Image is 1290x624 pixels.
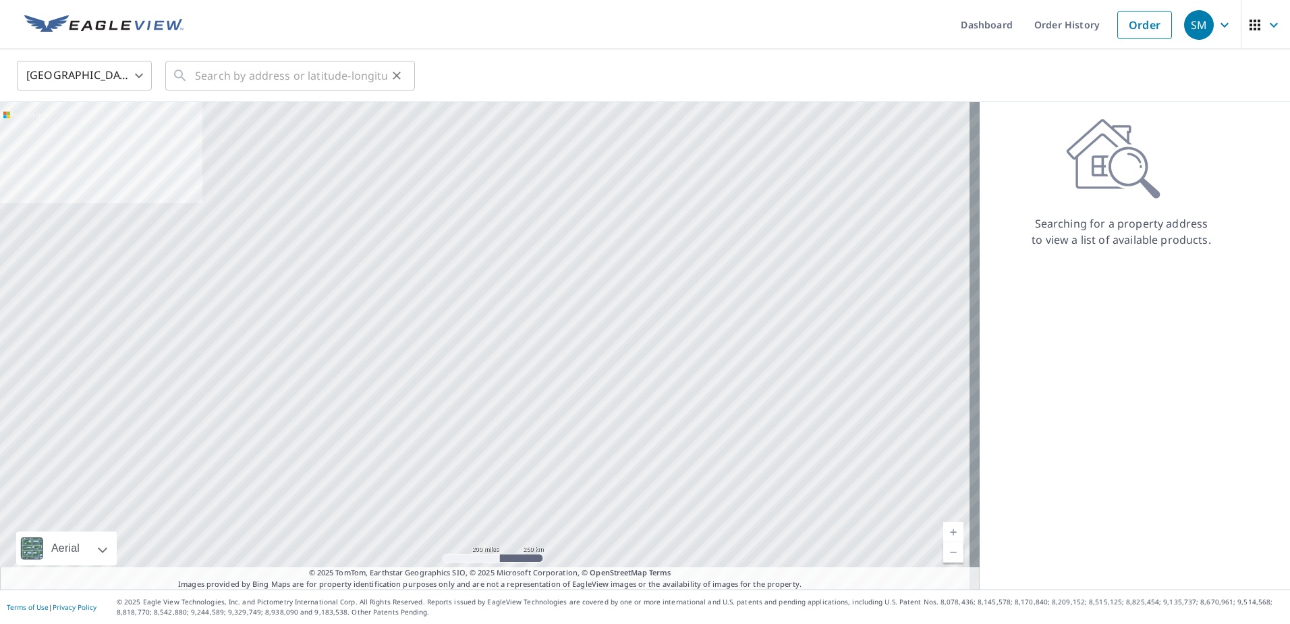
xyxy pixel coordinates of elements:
div: SM [1184,10,1214,40]
button: Clear [387,66,406,85]
p: | [7,603,96,611]
img: EV Logo [24,15,184,35]
div: Aerial [16,531,117,565]
p: © 2025 Eagle View Technologies, Inc. and Pictometry International Corp. All Rights Reserved. Repo... [117,597,1283,617]
p: Searching for a property address to view a list of available products. [1031,215,1212,248]
a: Current Level 5, Zoom In [943,522,963,542]
div: Aerial [47,531,84,565]
a: Current Level 5, Zoom Out [943,542,963,563]
div: [GEOGRAPHIC_DATA] [17,57,152,95]
a: Terms of Use [7,602,49,612]
a: Privacy Policy [53,602,96,612]
a: Order [1117,11,1172,39]
input: Search by address or latitude-longitude [195,57,387,95]
a: Terms [649,567,671,577]
a: OpenStreetMap [590,567,646,577]
span: © 2025 TomTom, Earthstar Geographics SIO, © 2025 Microsoft Corporation, © [309,567,671,579]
